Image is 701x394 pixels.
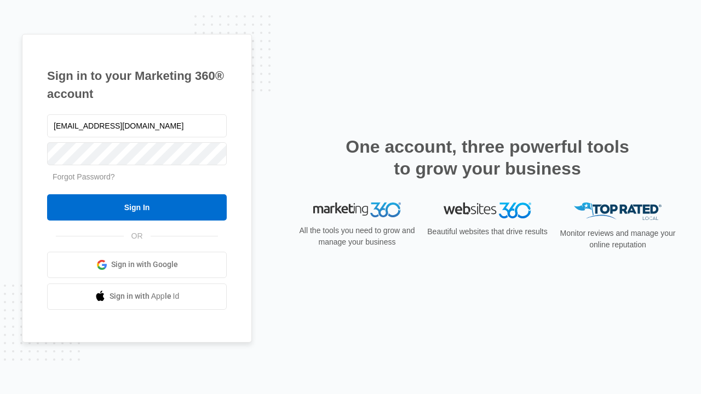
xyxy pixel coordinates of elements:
[313,202,401,218] img: Marketing 360
[47,194,227,221] input: Sign In
[47,114,227,137] input: Email
[574,202,662,221] img: Top Rated Local
[47,67,227,103] h1: Sign in to your Marketing 360® account
[111,259,178,270] span: Sign in with Google
[124,230,151,242] span: OR
[53,172,115,181] a: Forgot Password?
[556,228,679,251] p: Monitor reviews and manage your online reputation
[342,136,633,179] h2: One account, three powerful tools to grow your business
[426,226,549,237] p: Beautiful websites that drive results
[47,252,227,278] a: Sign in with Google
[47,283,227,310] a: Sign in with Apple Id
[296,225,418,248] p: All the tools you need to grow and manage your business
[444,202,531,218] img: Websites 360
[110,291,180,302] span: Sign in with Apple Id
